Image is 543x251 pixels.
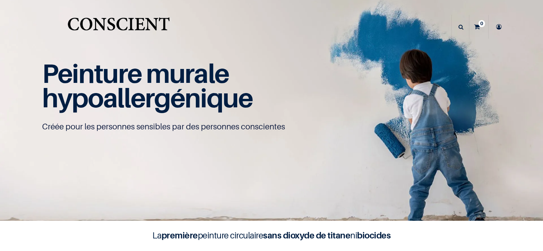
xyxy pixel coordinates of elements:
[42,82,253,113] span: hypoallergénique
[357,230,391,240] b: biocides
[136,229,407,242] h4: La peinture circulaire ni
[162,230,198,240] b: première
[479,20,485,27] sup: 0
[66,14,171,40] img: Conscient
[263,230,350,240] b: sans dioxyde de titane
[469,15,488,39] a: 0
[42,121,501,132] p: Créée pour les personnes sensibles par des personnes conscientes
[66,14,171,40] a: Logo of Conscient
[42,57,229,89] span: Peinture murale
